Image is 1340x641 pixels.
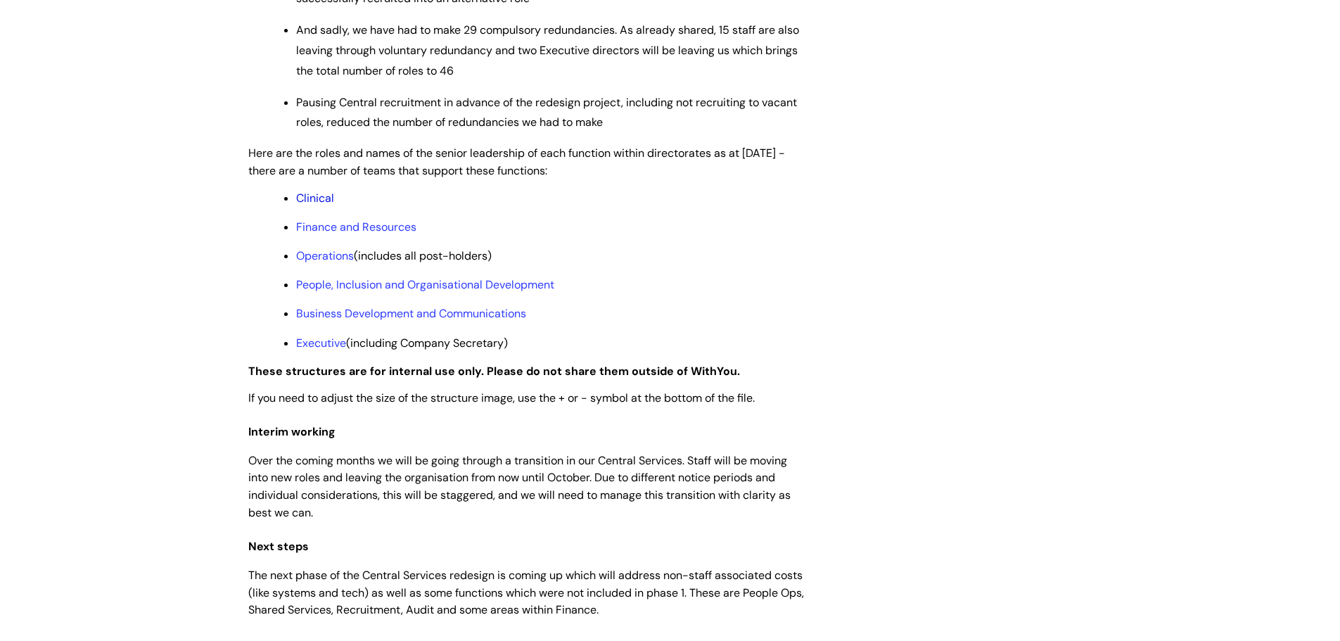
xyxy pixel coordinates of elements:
[248,146,785,178] span: Here are the roles and names of the senior leadership of each function within directorates as at ...
[296,220,416,234] a: Finance and Resources
[248,453,791,520] span: Over the coming months we will be going through a transition in our Central Services. Staff will ...
[296,191,334,205] a: Clinical
[248,539,309,554] span: Next steps
[296,93,804,134] p: Pausing Central recruitment in advance of the redesign project, including not recruiting to vacan...
[296,20,804,81] p: And sadly, we have had to make 29 compulsory redundancies. As already shared, 15 staff are also l...
[248,391,755,405] span: If you need to adjust the size of the structure image, use the + or - symbol at the bottom of the...
[296,277,554,292] a: People, Inclusion and Organisational Development
[248,424,336,439] span: Interim working
[248,568,804,618] span: The next phase of the Central Services redesign is coming up which will address non-staff associa...
[296,336,346,350] a: Executive
[296,306,526,321] a: Business Development and Communications
[296,248,354,263] a: Operations
[296,248,492,263] span: (includes all post-holders)
[296,336,508,350] span: (including Company Secretary)
[248,364,740,379] strong: These structures are for internal use only. Please do not share them outside of WithYou.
